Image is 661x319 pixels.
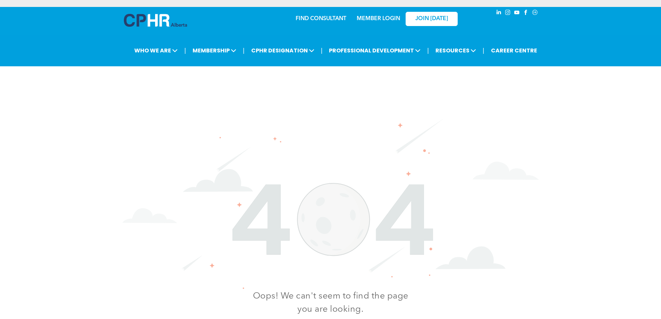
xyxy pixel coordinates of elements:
[184,43,186,58] li: |
[243,43,245,58] li: |
[483,43,484,58] li: |
[249,44,316,57] span: CPHR DESIGNATION
[415,16,448,22] span: JOIN [DATE]
[504,9,512,18] a: instagram
[489,44,539,57] a: CAREER CENTRE
[253,292,408,314] span: Oops! We can't seem to find the page you are looking.
[427,43,429,58] li: |
[406,12,458,26] a: JOIN [DATE]
[433,44,478,57] span: RESOURCES
[513,9,521,18] a: youtube
[531,9,539,18] a: Social network
[124,14,187,27] img: A blue and white logo for cp alberta
[495,9,503,18] a: linkedin
[190,44,238,57] span: MEMBERSHIP
[321,43,323,58] li: |
[327,44,423,57] span: PROFESSIONAL DEVELOPMENT
[296,16,346,22] a: FIND CONSULTANT
[522,9,530,18] a: facebook
[122,118,539,289] img: The number 404 is surrounded by clouds and stars on a white background.
[132,44,180,57] span: WHO WE ARE
[357,16,400,22] a: MEMBER LOGIN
